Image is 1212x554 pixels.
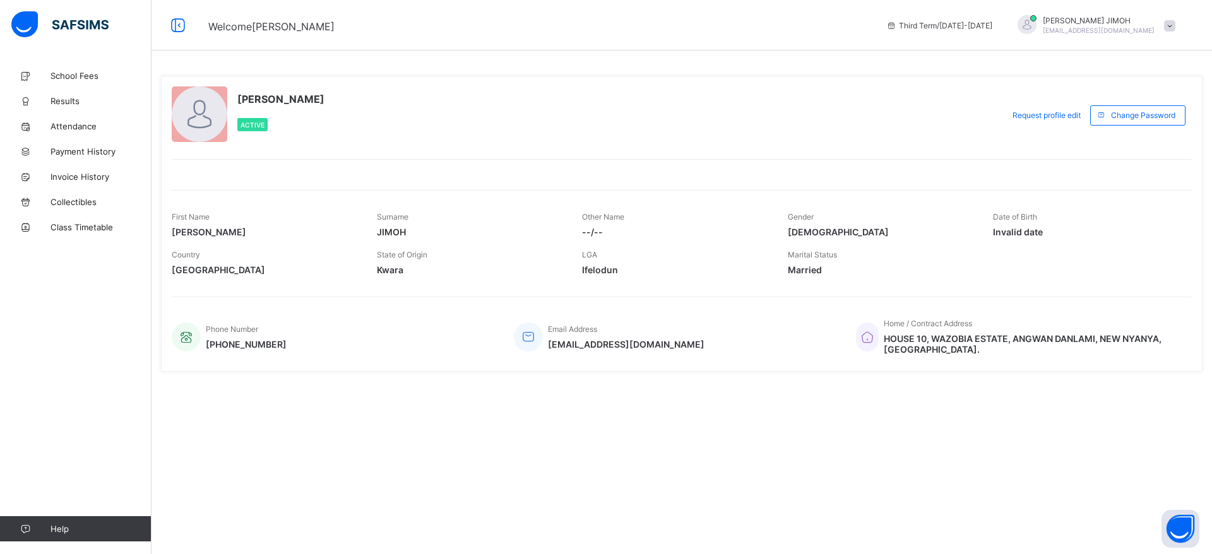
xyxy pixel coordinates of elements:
span: Class Timetable [50,222,151,232]
span: JIMOH [377,227,563,237]
span: Attendance [50,121,151,131]
span: Surname [377,212,408,221]
span: LGA [582,250,597,259]
span: Ifelodun [582,264,768,275]
span: Email Address [548,324,597,334]
span: Date of Birth [993,212,1037,221]
span: Collectibles [50,197,151,207]
span: First Name [172,212,210,221]
span: Home / Contract Address [884,319,972,328]
button: Open asap [1161,510,1199,548]
span: Results [50,96,151,106]
span: Welcome [PERSON_NAME] [208,20,335,33]
span: Active [241,121,264,129]
span: Married [788,264,974,275]
img: safsims [11,11,109,38]
span: HOUSE 10, WAZOBIA ESTATE, ANGWAN DANLAMI, NEW NYANYA, [GEOGRAPHIC_DATA]. [884,333,1179,355]
span: [PERSON_NAME] [237,93,324,105]
span: [GEOGRAPHIC_DATA] [172,264,358,275]
span: Change Password [1111,110,1175,120]
span: Other Name [582,212,624,221]
span: [PHONE_NUMBER] [206,339,287,350]
span: Help [50,524,151,534]
span: session/term information [886,21,992,30]
div: SHERIFATJIMOH [1005,15,1182,36]
span: [PERSON_NAME] [172,227,358,237]
span: Request profile edit [1013,110,1081,120]
span: Payment History [50,146,151,156]
span: [PERSON_NAME] JIMOH [1043,16,1155,25]
span: State of Origin [377,250,427,259]
span: --/-- [582,227,768,237]
span: School Fees [50,71,151,81]
span: Country [172,250,200,259]
span: [EMAIL_ADDRESS][DOMAIN_NAME] [548,339,704,350]
span: Marital Status [788,250,837,259]
span: Invalid date [993,227,1179,237]
span: Invoice History [50,172,151,182]
span: Kwara [377,264,563,275]
span: Gender [788,212,814,221]
span: [EMAIL_ADDRESS][DOMAIN_NAME] [1043,27,1155,34]
span: [DEMOGRAPHIC_DATA] [788,227,974,237]
span: Phone Number [206,324,258,334]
